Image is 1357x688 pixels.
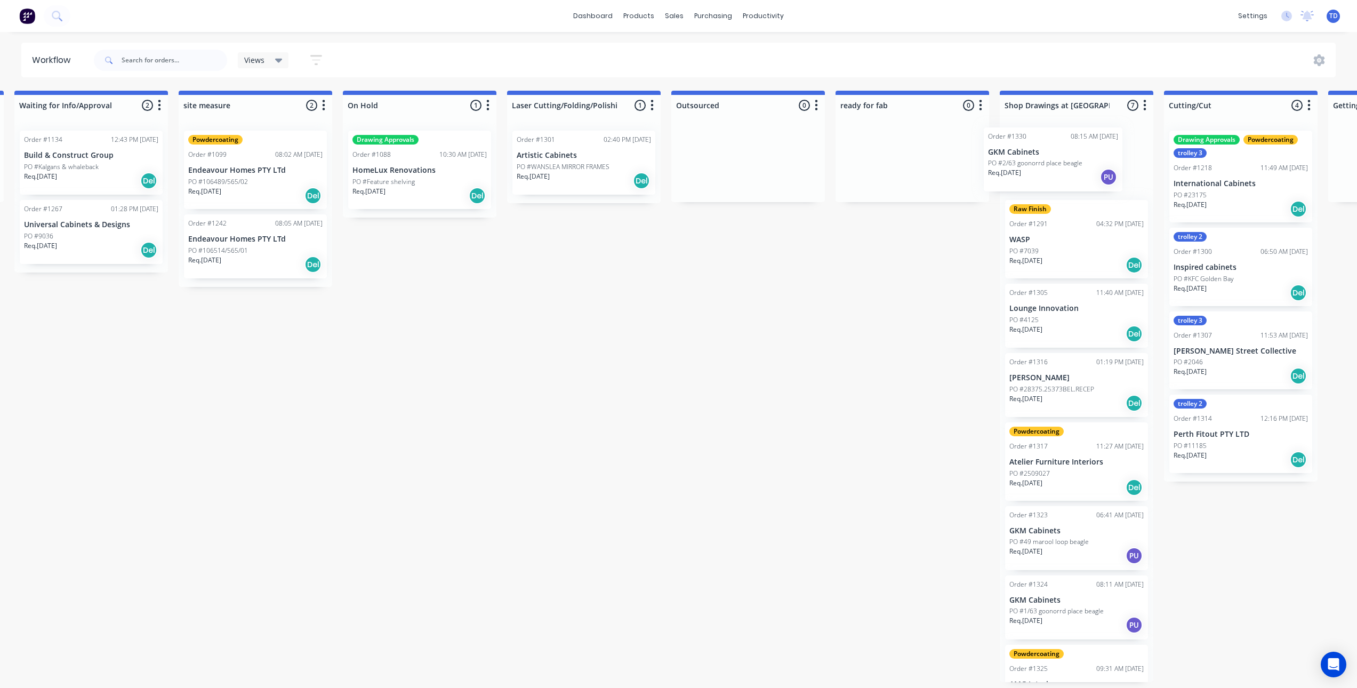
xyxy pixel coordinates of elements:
span: Views [244,54,264,66]
input: Enter column name… [840,100,945,111]
span: 1 [635,100,646,111]
input: Enter column name… [348,100,453,111]
span: TD [1329,11,1338,21]
input: Enter column name… [676,100,781,111]
span: 7 [1127,100,1138,111]
span: 2 [306,100,317,111]
div: Workflow [32,54,76,67]
span: 0 [799,100,810,111]
div: productivity [737,8,789,24]
div: purchasing [689,8,737,24]
span: 4 [1291,100,1303,111]
span: 1 [470,100,481,111]
div: products [618,8,660,24]
div: settings [1233,8,1273,24]
input: Enter column name… [1169,100,1274,111]
input: Enter column name… [19,100,124,111]
span: 0 [963,100,974,111]
div: Open Intercom Messenger [1321,652,1346,677]
span: 2 [142,100,153,111]
input: Enter column name… [512,100,617,111]
input: Enter column name… [183,100,288,111]
input: Search for orders... [122,50,227,71]
img: Factory [19,8,35,24]
a: dashboard [568,8,618,24]
input: Enter column name… [1005,100,1110,111]
div: sales [660,8,689,24]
